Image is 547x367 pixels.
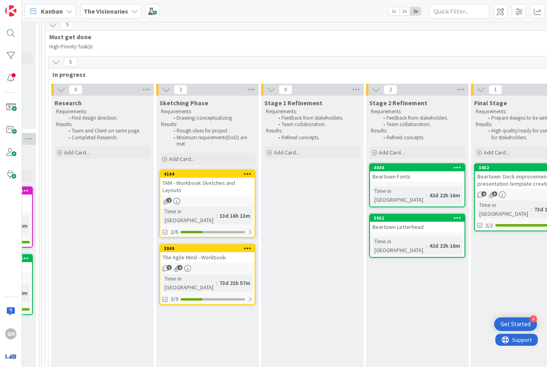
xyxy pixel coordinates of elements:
p: Requirements: [161,108,254,115]
span: 5 [60,20,74,30]
div: 42d 22h 16m [427,191,462,200]
div: Get Started [501,320,531,328]
span: : [531,205,532,214]
div: 3849 [160,245,255,252]
div: Beartown Letterhead [370,222,465,232]
li: Team collaboration. [379,121,464,128]
span: Add Card... [484,149,509,156]
div: Time in [GEOGRAPHIC_DATA] [477,201,531,218]
div: 4144TAM - Workbook Sketches and Layouts [160,170,255,195]
li: Find design direction. [64,115,149,121]
p: Results: [56,121,149,128]
li: Team collaboration. [274,121,359,128]
span: 3 [492,191,497,197]
li: Feedback from stakeholders. [274,115,359,121]
span: 0 [279,85,292,94]
span: 5 [64,57,77,67]
div: 3962Beartown Letterhead [370,215,465,232]
li: Completed Research. [64,134,149,141]
p: Results: [266,128,359,134]
div: 4040 [374,165,465,170]
li: Drawing/conceptualizing [169,115,254,121]
div: The Agile Mind - Workbook [160,252,255,263]
span: Final Stage [474,99,507,107]
div: 3962 [374,215,465,221]
p: Requirements: [371,108,464,115]
span: 4 [177,265,183,270]
li: Team and Client on same page. [64,128,149,134]
span: 4 [481,191,487,197]
span: 2 [384,85,397,94]
p: Results: [161,121,254,128]
div: Beartown Fonts [370,171,465,182]
div: Open Get Started checklist, remaining modules: 4 [494,317,537,331]
span: 1 [167,265,172,270]
span: Support [17,1,36,11]
div: TAM - Workbook Sketches and Layouts [160,178,255,195]
span: : [426,241,427,250]
span: : [426,191,427,200]
span: 0 [69,85,82,94]
li: Refined concepts. [379,134,464,141]
div: Time in [GEOGRAPHIC_DATA] [372,237,426,255]
span: Sketching Phase [159,99,208,107]
span: 3/9 [171,295,178,303]
span: 2x [399,7,410,15]
div: 4144 [160,170,255,178]
p: Requirements: [266,108,359,115]
span: Stage 1 Refinement [264,99,322,107]
div: 42d 22h 16m [427,241,462,250]
div: Time in [GEOGRAPHIC_DATA] [163,274,216,292]
li: Refined concepts. [274,134,359,141]
span: 2 [174,85,187,94]
span: Add Card... [64,149,90,156]
div: Time in [GEOGRAPHIC_DATA] [372,187,426,204]
span: : [216,279,217,287]
div: 4 [530,315,537,323]
div: 3962 [370,215,465,222]
div: 4040 [370,164,465,171]
li: Feedback from stakeholders. [379,115,464,121]
span: Add Card... [169,155,195,162]
div: 73d 21h 57m [217,279,252,287]
div: 4144 [164,171,255,177]
div: 13d 16h 13m [217,211,252,220]
span: Stage 2 Refinement [369,99,427,107]
span: Add Card... [274,149,300,156]
span: 1 [489,85,502,94]
div: GH [5,328,16,339]
span: 2/6 [171,228,178,236]
p: Results: [371,128,464,134]
li: Rough ideas for project [169,128,254,134]
span: Kanban [41,6,63,16]
img: Visit kanbanzone.com [5,5,16,16]
div: Time in [GEOGRAPHIC_DATA] [163,207,216,225]
div: 3849 [164,246,255,251]
li: Minimum requirements(DoD) are met [169,134,254,148]
b: The Visionaries [84,7,128,15]
div: 4040Beartown Fonts [370,164,465,182]
span: 1 [167,198,172,203]
span: 2/2 [485,221,493,230]
span: : [216,211,217,220]
span: Research [54,99,82,107]
span: 1x [388,7,399,15]
div: 3849The Agile Mind - Workbook [160,245,255,263]
p: Requirements: [56,108,149,115]
span: 3x [410,7,421,15]
input: Quick Filter... [429,4,489,18]
img: avatar [5,351,16,362]
span: Add Card... [379,149,404,156]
